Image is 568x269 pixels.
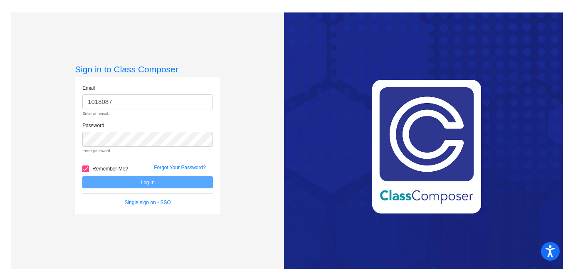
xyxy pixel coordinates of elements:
[124,200,170,205] a: Single sign on - SSO
[82,84,95,92] label: Email
[82,176,213,188] button: Log In
[92,164,128,174] span: Remember Me?
[75,64,220,74] h3: Sign in to Class Composer
[154,165,206,170] a: Forgot Your Password?
[82,111,213,116] small: Enter an email.
[82,148,213,154] small: Enter password.
[82,122,104,129] label: Password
